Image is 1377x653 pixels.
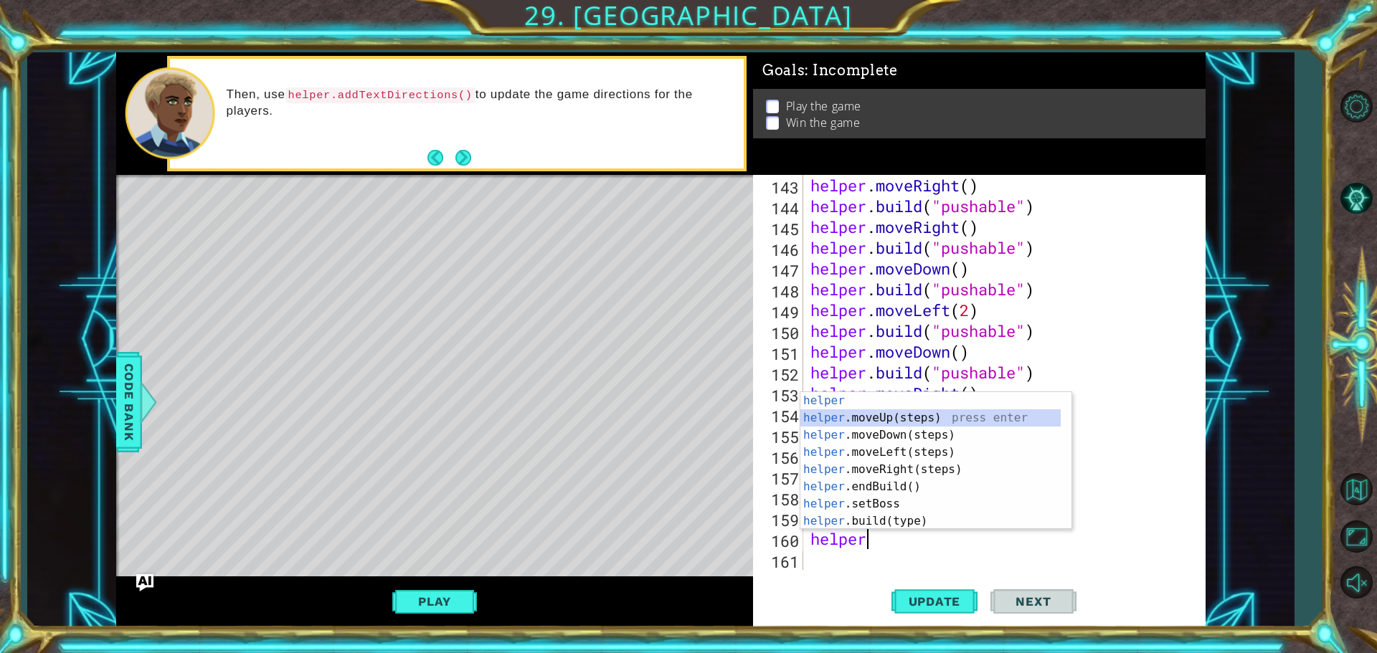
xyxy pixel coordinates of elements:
[427,150,455,166] button: Back
[756,551,803,572] div: 161
[756,198,803,219] div: 144
[1335,467,1377,514] a: Back to Map
[756,447,803,468] div: 156
[756,489,803,510] div: 158
[805,62,897,79] span: : Incomplete
[756,510,803,530] div: 159
[1335,85,1377,127] button: Level Options
[1335,516,1377,558] button: Maximize Browser
[762,62,898,80] span: Goals
[136,574,153,591] button: Ask AI
[756,239,803,260] div: 146
[756,302,803,323] div: 149
[227,87,734,119] p: Then, use to update the game directions for the players.
[990,578,1076,624] button: Next
[1335,562,1377,604] button: Unmute
[1335,177,1377,219] button: AI Hint
[285,87,475,103] code: helper.addTextDirections()
[756,281,803,302] div: 148
[756,468,803,489] div: 157
[786,115,861,130] p: Win the game
[118,358,141,446] span: Code Bank
[756,406,803,426] div: 154
[786,98,861,114] p: Play the game
[756,364,803,385] div: 152
[756,426,803,447] div: 155
[1001,594,1065,609] span: Next
[756,260,803,281] div: 147
[392,588,476,615] button: Play
[455,150,471,166] button: Next
[894,594,975,609] span: Update
[756,177,803,198] div: 143
[756,219,803,239] div: 145
[756,323,803,343] div: 150
[1335,469,1377,510] button: Back to Map
[756,343,803,364] div: 151
[116,175,779,597] div: Level Map
[756,530,803,551] div: 160
[756,385,803,406] div: 153
[891,578,978,624] button: Update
